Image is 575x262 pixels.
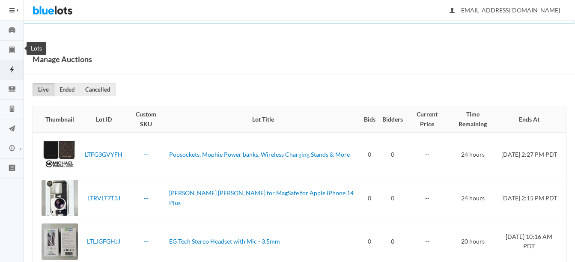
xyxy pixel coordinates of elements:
[33,83,54,96] a: Live
[144,194,148,202] a: --
[87,238,120,245] a: LTLJGFGHJJ
[126,106,166,133] th: Custom SKU
[27,42,46,55] div: Lots
[87,194,120,202] a: LTRVLT7T3J
[169,151,350,158] a: Popsockets, Mophie Power banks, Wireless Charging Stands & More
[169,189,354,206] a: [PERSON_NAME] [PERSON_NAME] for MagSafe for Apple iPhone 14 Plus
[448,133,497,176] td: 24 hours
[166,106,360,133] th: Lot Title
[379,176,406,220] td: 0
[497,176,566,220] td: [DATE] 2:15 PM PDT
[80,83,116,96] a: Cancelled
[448,176,497,220] td: 24 hours
[497,106,566,133] th: Ends At
[406,176,449,220] td: --
[450,6,560,14] span: [EMAIL_ADDRESS][DOMAIN_NAME]
[85,151,122,158] a: LTFG3GVYFH
[497,133,566,176] td: [DATE] 2:27 PM PDT
[54,83,80,96] a: Ended
[81,106,126,133] th: Lot ID
[144,151,148,158] a: --
[379,106,406,133] th: Bidders
[169,238,280,245] a: EG Tech Stereo Headset with Mic - 3.5mm
[360,176,379,220] td: 0
[360,106,379,133] th: Bids
[406,106,449,133] th: Current Price
[406,133,449,176] td: --
[379,133,406,176] td: 0
[33,106,81,133] th: Thumbnail
[448,7,456,15] ion-icon: person
[360,133,379,176] td: 0
[144,238,148,245] a: --
[33,53,92,65] h1: Manage Auctions
[448,106,497,133] th: Time Remaining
